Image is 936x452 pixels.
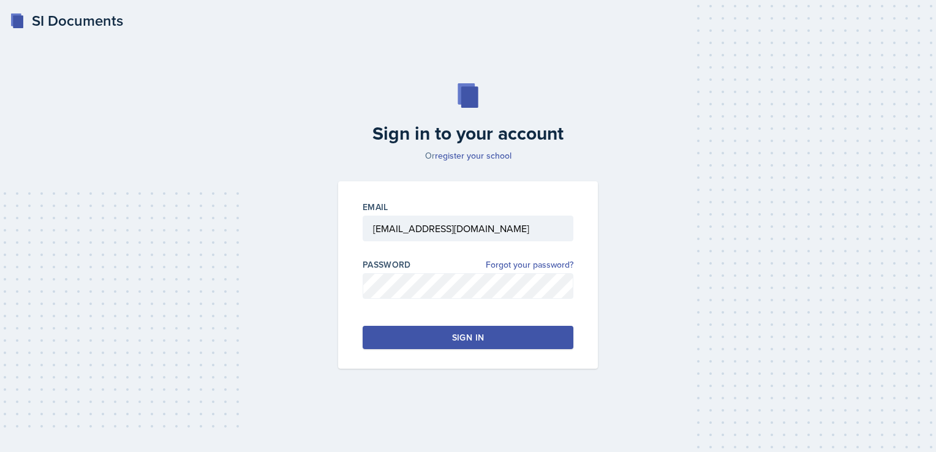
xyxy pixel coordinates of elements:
input: Email [363,216,573,241]
p: Or [331,149,605,162]
a: Forgot your password? [486,258,573,271]
a: register your school [435,149,511,162]
button: Sign in [363,326,573,349]
label: Password [363,258,411,271]
h2: Sign in to your account [331,122,605,145]
a: SI Documents [10,10,123,32]
label: Email [363,201,388,213]
div: Sign in [452,331,484,344]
